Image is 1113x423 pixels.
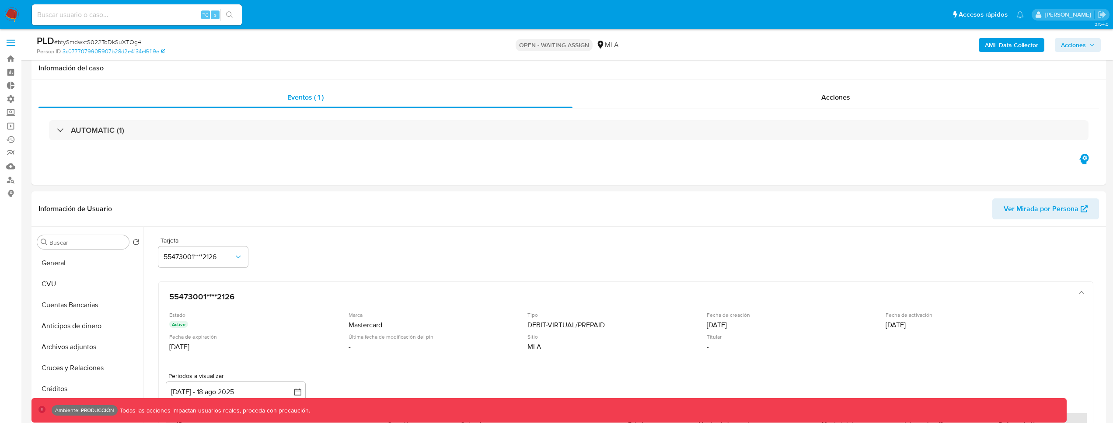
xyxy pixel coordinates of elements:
button: Anticipos de dinero [34,316,143,336]
a: Salir [1097,10,1106,19]
button: AML Data Collector [979,38,1044,52]
b: PLD [37,34,54,48]
span: Eventos ( 1 ) [287,92,324,102]
span: Acciones [1061,38,1086,52]
button: Acciones [1055,38,1101,52]
h3: AUTOMATIC (1) [71,125,124,135]
div: MLA [596,40,618,50]
button: Volver al orden por defecto [133,239,140,248]
span: Ver Mirada por Persona [1004,198,1078,219]
a: Notificaciones [1016,11,1024,18]
button: Archivos adjuntos [34,336,143,357]
button: General [34,253,143,274]
h1: Información del caso [38,64,1099,73]
button: Cruces y Relaciones [34,357,143,378]
p: kevin.palacios@mercadolibre.com [1045,10,1094,19]
span: Accesos rápidos [959,10,1008,19]
button: Buscar [41,239,48,246]
input: Buscar usuario o caso... [32,9,242,21]
button: Ver Mirada por Persona [992,198,1099,219]
p: Ambiente: PRODUCCIÓN [55,409,114,412]
button: Cuentas Bancarias [34,295,143,316]
b: Person ID [37,48,61,55]
h1: Información de Usuario [38,205,112,213]
button: Créditos [34,378,143,399]
b: AML Data Collector [985,38,1038,52]
div: AUTOMATIC (1) [49,120,1089,140]
span: s [214,10,216,19]
span: ⌥ [202,10,209,19]
span: # btySmdwxtS022TqDkSuXTOg4 [54,38,141,46]
button: CVU [34,274,143,295]
a: 3c0777079905907b28d2e4134ef6f19e [63,48,165,55]
p: Todas las acciones impactan usuarios reales, proceda con precaución. [118,406,310,415]
span: Acciones [821,92,850,102]
input: Buscar [49,239,126,246]
p: OPEN - WAITING ASSIGN [516,39,593,51]
button: search-icon [220,9,238,21]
